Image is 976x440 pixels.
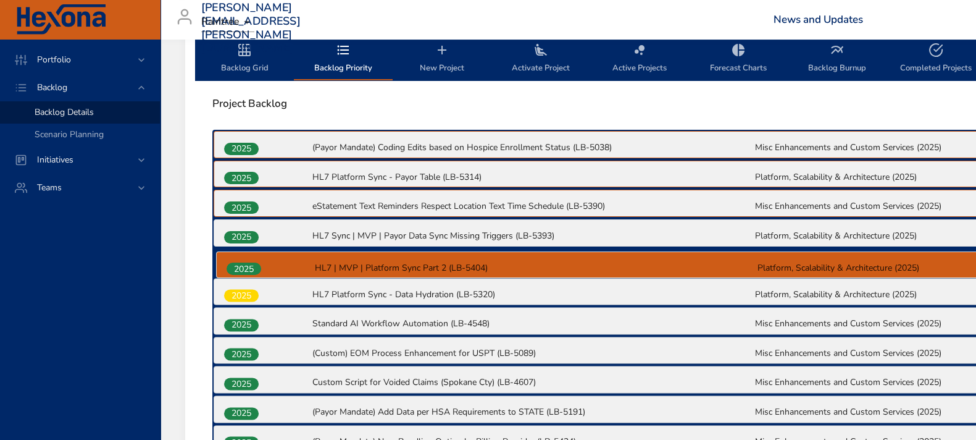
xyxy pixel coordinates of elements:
span: Backlog Burnup [795,43,879,75]
span: Portfolio [27,54,81,66]
p: Custom Script for Voided Claims (Spokane Cty) (LB-4607) [312,377,753,389]
p: HL7 Platform Sync - Payor Table (LB-5314) [312,171,753,184]
h3: [PERSON_NAME][EMAIL_ADDRESS][PERSON_NAME][DOMAIN_NAME] [201,1,301,54]
p: HL7 Platform Sync - Data Hydration (LB-5320) [312,289,753,301]
p: (Payor Mandate) Coding Edits based on Hospice Enrollment Status (LB-5038) [312,142,753,154]
img: Hexona [15,4,107,35]
span: Forecast Charts [696,43,780,75]
span: Scenario Planning [35,129,104,140]
span: Initiatives [27,154,83,166]
span: Backlog [27,82,77,93]
span: New Project [400,43,484,75]
p: HL7 Sync | MVP | Payor Data Sync Missing Triggers (LB-5393) [312,230,753,242]
span: Active Projects [598,43,682,75]
span: Backlog Details [35,106,94,118]
a: News and Updates [774,12,863,27]
span: Teams [27,182,72,193]
span: Backlog Priority [301,43,385,75]
span: Activate Project [499,43,583,75]
p: Standard AI Workflow Automation (LB-4548) [312,318,753,331]
p: (Payor Mandate) Add Data per HSA Requirements to STATE (LB-5191) [312,406,753,418]
p: (Custom) EOM Process Enhancement for USPT (LB-5089) [312,347,753,360]
div: Raintree [201,12,254,32]
p: eStatement Text Reminders Respect Location Text Time Schedule (LB-5390) [312,200,753,213]
span: Backlog Grid [202,43,286,75]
